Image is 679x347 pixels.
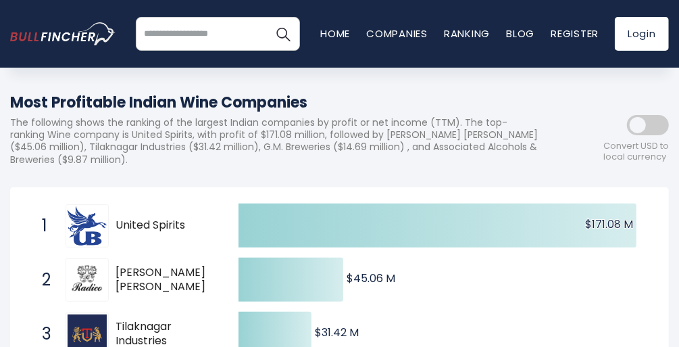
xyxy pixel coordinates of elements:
span: [PERSON_NAME] [PERSON_NAME] [116,266,218,294]
text: $171.08 M [585,216,633,232]
a: Go to homepage [10,22,136,45]
button: Search [266,17,300,51]
h1: Most Profitable Indian Wine Companies [10,91,547,114]
span: 1 [35,214,49,237]
span: 3 [35,323,49,346]
a: Ranking [444,26,490,41]
span: 2 [35,269,49,292]
a: Register [551,26,599,41]
img: Radico Khaitan [68,260,107,300]
a: Home [320,26,350,41]
text: $45.06 M [347,271,395,286]
img: United Spirits [68,206,107,246]
span: Convert USD to local currency [603,141,669,164]
img: bullfincher logo [10,22,116,45]
a: Blog [506,26,534,41]
a: Companies [366,26,428,41]
a: Login [615,17,669,51]
p: The following shows the ranking of the largest Indian companies by profit or net income (TTM). Th... [10,116,547,166]
text: $31.42 M [315,325,359,340]
span: United Spirits [116,218,218,233]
